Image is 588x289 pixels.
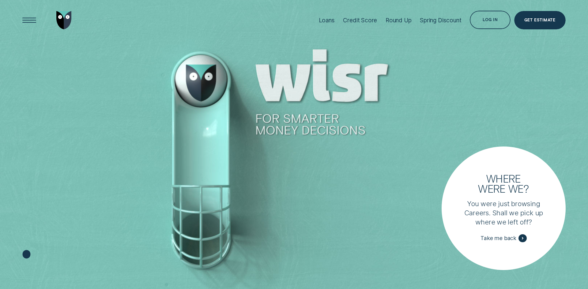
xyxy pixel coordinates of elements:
div: Credit Score [343,17,377,24]
a: Where were we?You were just browsing Careers. Shall we pick up where we left off?Take me back [442,146,565,270]
button: Log in [470,11,511,29]
div: Round Up [386,17,412,24]
div: Spring Discount [420,17,461,24]
a: Get Estimate [514,11,566,29]
div: Loans [319,17,335,24]
span: Take me back [481,235,516,242]
img: Wisr [56,11,72,29]
button: Open Menu [20,11,39,29]
h3: Where were we? [474,173,534,194]
p: You were just browsing Careers. Shall we pick up where we left off? [463,199,545,227]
